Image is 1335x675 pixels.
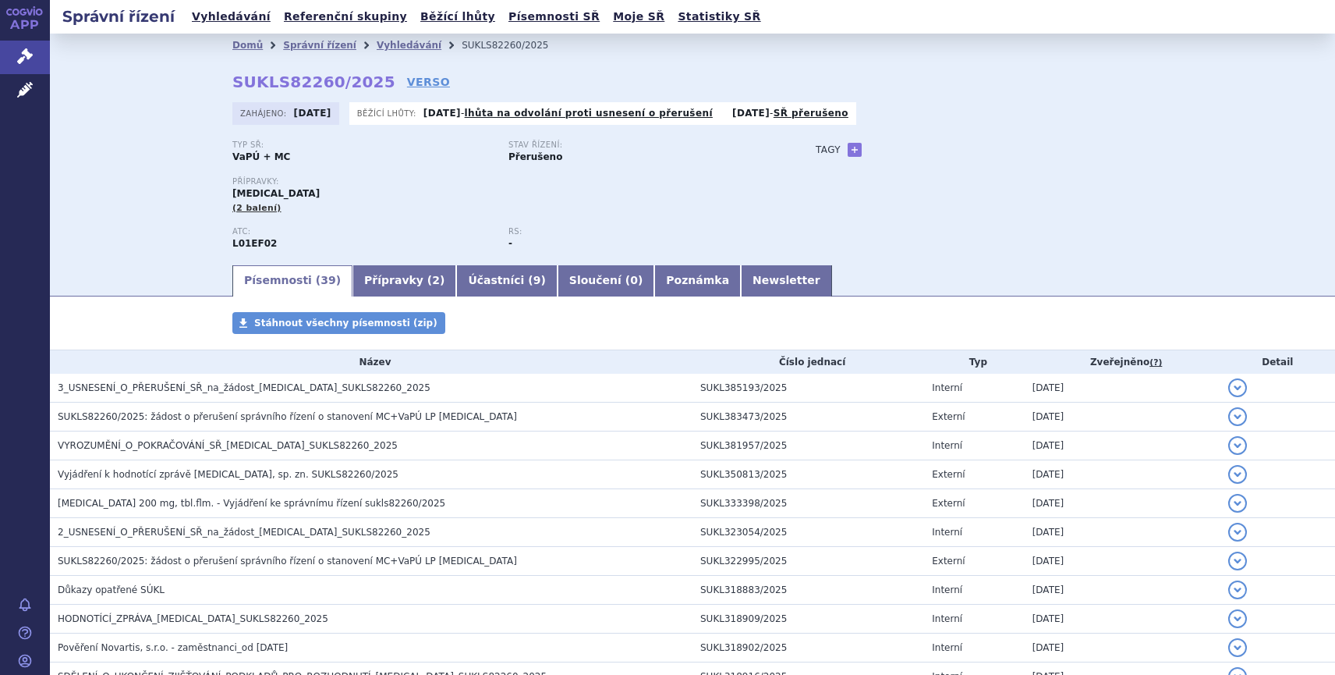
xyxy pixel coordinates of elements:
[508,140,769,150] p: Stav řízení:
[1025,432,1220,460] td: [DATE]
[58,498,445,509] span: KISQALI 200 mg, tbl.flm. - Vyjádření ke správnímu řízení sukls82260/2025
[692,460,924,489] td: SUKL350813/2025
[932,613,962,624] span: Interní
[692,547,924,576] td: SUKL322995/2025
[848,143,862,157] a: +
[732,107,848,119] p: -
[320,274,335,286] span: 39
[232,227,493,236] p: ATC:
[1025,350,1220,374] th: Zveřejněno
[294,108,331,119] strong: [DATE]
[932,527,962,538] span: Interní
[187,6,275,27] a: Vyhledávání
[558,265,654,297] a: Sloučení (0)
[432,274,440,286] span: 2
[240,107,289,119] span: Zahájeno:
[1149,357,1162,368] abbr: (?)
[1025,547,1220,576] td: [DATE]
[692,605,924,634] td: SUKL318909/2025
[232,188,320,199] span: [MEDICAL_DATA]
[608,6,669,27] a: Moje SŘ
[232,265,352,297] a: Písemnosti (39)
[1228,465,1247,484] button: detail
[462,34,568,57] li: SUKLS82260/2025
[654,265,741,297] a: Poznámka
[232,177,784,187] p: Přípravky:
[1220,350,1335,374] th: Detail
[58,642,288,653] span: Pověření Novartis, s.r.o. - zaměstnanci_od 12.3.2025
[1025,489,1220,518] td: [DATE]
[232,203,282,213] span: (2 balení)
[932,498,965,509] span: Externí
[232,238,277,249] strong: RIBOCIKLIB
[692,634,924,663] td: SUKL318902/2025
[1228,523,1247,542] button: detail
[1025,634,1220,663] td: [DATE]
[741,265,832,297] a: Newsletter
[1228,378,1247,397] button: detail
[1025,374,1220,403] td: [DATE]
[279,6,412,27] a: Referenční skupiny
[1025,403,1220,432] td: [DATE]
[58,411,517,422] span: SUKLS82260/2025: žádost o přerušení správního řízení o stanovení MC+VaPÚ LP Kisqali
[58,527,430,538] span: 2_USNESENÍ_O_PŘERUŠENÍ_SŘ_na_žádost_KISQALI_SUKLS82260_2025
[508,151,562,162] strong: Přerušeno
[932,382,962,393] span: Interní
[465,108,713,119] a: lhůta na odvolání proti usnesení o přerušení
[932,440,962,451] span: Interní
[1228,581,1247,599] button: detail
[423,108,461,119] strong: [DATE]
[1025,576,1220,605] td: [DATE]
[58,584,165,595] span: Důkazy opatřené SÚKL
[58,613,328,624] span: HODNOTÍCÍ_ZPRÁVA_KISQALI_SUKLS82260_2025
[924,350,1024,374] th: Typ
[1228,436,1247,455] button: detail
[692,432,924,460] td: SUKL381957/2025
[407,74,450,90] a: VERSO
[283,40,356,51] a: Správní řízení
[232,40,263,51] a: Domů
[932,556,965,567] span: Externí
[58,440,398,451] span: VYROZUMĚNÍ_O_POKRAČOVÁNÍ_SŘ_KISQALI_SUKLS82260_2025
[673,6,765,27] a: Statistiky SŘ
[692,374,924,403] td: SUKL385193/2025
[508,227,769,236] p: RS:
[692,518,924,547] td: SUKL323054/2025
[692,403,924,432] td: SUKL383473/2025
[1025,460,1220,489] td: [DATE]
[932,469,965,480] span: Externí
[630,274,638,286] span: 0
[50,350,692,374] th: Název
[456,265,557,297] a: Účastníci (9)
[732,108,770,119] strong: [DATE]
[692,489,924,518] td: SUKL333398/2025
[58,382,430,393] span: 3_USNESENÍ_O_PŘERUŠENÍ_SŘ_na_žádost_KISQALI_SUKLS82260_2025
[816,140,841,159] h3: Tagy
[254,318,437,329] span: Stáhnout všechny písemnosti (zip)
[232,312,445,334] a: Stáhnout všechny písemnosti (zip)
[1025,605,1220,634] td: [DATE]
[1228,494,1247,513] button: detail
[1025,518,1220,547] td: [DATE]
[932,411,965,422] span: Externí
[232,151,290,162] strong: VaPÚ + MC
[692,576,924,605] td: SUKL318883/2025
[232,73,395,91] strong: SUKLS82260/2025
[1228,407,1247,426] button: detail
[932,642,962,653] span: Interní
[1228,638,1247,657] button: detail
[416,6,500,27] a: Běžící lhůty
[508,238,512,249] strong: -
[932,584,962,595] span: Interní
[357,107,420,119] span: Běžící lhůty:
[692,350,924,374] th: Číslo jednací
[232,140,493,150] p: Typ SŘ:
[377,40,441,51] a: Vyhledávání
[1228,552,1247,570] button: detail
[423,107,713,119] p: -
[352,265,456,297] a: Přípravky (2)
[50,5,187,27] h2: Správní řízení
[58,556,517,567] span: SUKLS82260/2025: žádost o přerušení správního řízení o stanovení MC+VaPÚ LP Kisqali
[504,6,604,27] a: Písemnosti SŘ
[774,108,848,119] a: SŘ přerušeno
